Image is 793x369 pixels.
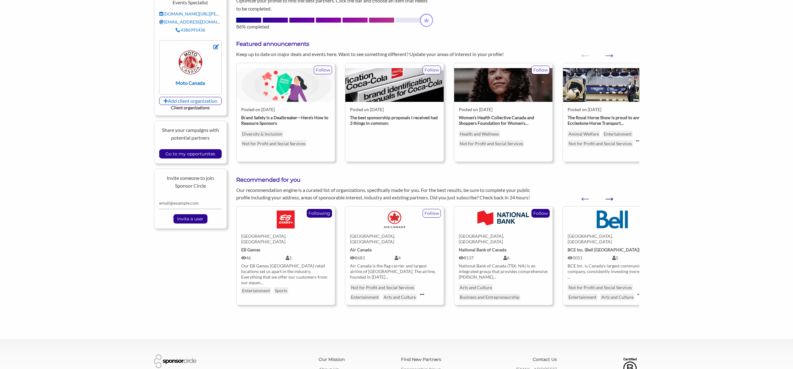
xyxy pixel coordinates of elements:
a: EB Games Logo[GEOGRAPHIC_DATA], [GEOGRAPHIC_DATA]EB Games461Our EB Games [GEOGRAPHIC_DATA] retail... [241,206,330,283]
button: Next [603,192,609,198]
p: Animal Welfare [568,131,600,137]
div: Posted on [DATE] [241,107,330,112]
div: 5051 [568,255,612,261]
h3: Featured announcements [236,40,639,48]
img: EB Games Logo [277,211,295,228]
strong: Air Canada [350,247,372,252]
p: Follow [423,209,441,217]
input: Invite a user [174,215,207,223]
p: Share your campaigns with potential partners [159,126,222,142]
div: [GEOGRAPHIC_DATA], [GEOGRAPHIC_DATA] [459,233,548,245]
a: Contact Us [533,357,557,362]
img: Logo [597,211,628,228]
img: hro2n78csy6xogamkarv.png [237,68,335,102]
p: Not for Profit and Social Services [350,284,415,291]
img: NBC Logo [477,211,529,225]
button: Next [603,49,609,55]
p: Arts and Culture [383,294,417,300]
div: Posted on [DATE] [350,107,439,112]
p: Not for Profit and Social Services [568,140,633,147]
div: Keep up to date on major deals and events here. Want to see something different? Update your area... [232,50,541,58]
button: Previous [579,192,585,198]
a: 4386991436 [176,27,205,33]
strong: Brand Safety is a Dealbreaker—Here’s How to Reassure Sponsors [241,115,328,126]
div: 5 [612,255,657,261]
div: 8683 [350,255,394,261]
div: 6 [503,255,548,261]
p: Invite someone to join Sponsor Circle [159,174,222,190]
p: Business and Entrepreneurship [459,294,520,300]
a: Our Mission [319,357,345,362]
div: Posted on [DATE] [459,107,548,112]
a: Sports [274,287,288,294]
div: Posted on [DATE] [568,107,657,112]
p: Health and Wellness [459,131,500,137]
a: Moto Canada [167,50,214,85]
div: [GEOGRAPHIC_DATA], [GEOGRAPHIC_DATA] [568,233,657,245]
a: Add client organization [159,97,222,105]
div: Our EB Games [GEOGRAPHIC_DATA] retail locations set us apart in the industry. Everything that we ... [241,263,330,285]
div: 1 [286,255,330,261]
div: Our recommendation engine is a curated list of organizations, specifically made for you. For the ... [232,186,541,201]
input: Go to my opportunites [162,150,218,158]
img: yp66v0sasgcapjckc3yt [179,50,202,74]
p: Not for Profit and Social Services [568,284,633,291]
p: Follow [532,209,549,217]
img: vjueezl5yqqde00ejimn.jpg [454,68,552,102]
p: Entertainment [603,131,633,137]
a: [DOMAIN_NAME][URL][PERSON_NAME][PERSON_NAME] [159,11,279,16]
h3: Recommended for you [236,176,639,184]
p: Arts and Culture [459,284,493,291]
strong: The Royal Horse Show is proud to announce Ecclestone Horse Transport … [568,115,652,126]
strong: National Bank of Canada [459,247,506,252]
p: Not for Profit and Social Services [459,140,524,147]
img: Air Canada Logo [383,211,406,228]
p: Follow [314,66,332,74]
div: [GEOGRAPHIC_DATA], [GEOGRAPHIC_DATA] [241,233,330,245]
a: Not for Profit and Social Services [241,140,306,147]
button: Previous [579,49,585,55]
p: Entertainment [350,294,380,300]
div: Air Canada is the flag carrier and largest airline of [GEOGRAPHIC_DATA]. The airline, founded in ... [350,263,439,280]
img: kpbznxnh3kwzr1cg8vxa.jpg [345,68,444,102]
strong: The best sponsorship proposals I received had 3 things in common: [350,115,438,126]
strong: Client organizations [171,105,210,110]
img: dashboard-profile-progress-crown-a4ad1e52.png [420,14,433,27]
a: [EMAIL_ADDRESS][DOMAIN_NAME] [159,19,237,24]
p: Follow [532,66,549,74]
strong: Women’s Health Collective Canada and Shoppers Foundation for Women’s … [459,115,534,126]
strong: Moto Canada [176,80,205,86]
p: Follow [423,66,441,74]
div: [GEOGRAPHIC_DATA], [GEOGRAPHIC_DATA] [350,233,439,245]
input: email@example.com [159,197,222,209]
a: Entertainment [241,287,271,294]
img: Sponsor Circle Logo [154,354,196,368]
a: Diversity & Inclusion [241,131,283,137]
p: Entertainment [568,294,597,300]
a: Find New Partners [401,357,441,362]
div: 4 [394,255,439,261]
div: 86% completed [236,23,433,30]
strong: EB Games [241,247,260,252]
strong: BCE Inc. (Bell [GEOGRAPHIC_DATA]) [568,247,640,252]
div: 46 [241,255,286,261]
div: BCE Inc. is Canada's largest communications company, consistently investing more than any ... [568,263,657,280]
p: Following [307,209,332,217]
p: Arts and Culture [600,294,634,300]
div: National Bank of Canada (TSX: NA) is an integrated group that provides comprehensive [PERSON_NAME... [459,263,548,280]
img: The_Royal_Agricultural_Winter_Fair_The_Royal_Horse_Show_is_proud.jpg [563,68,661,102]
div: 8137 [459,255,503,261]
